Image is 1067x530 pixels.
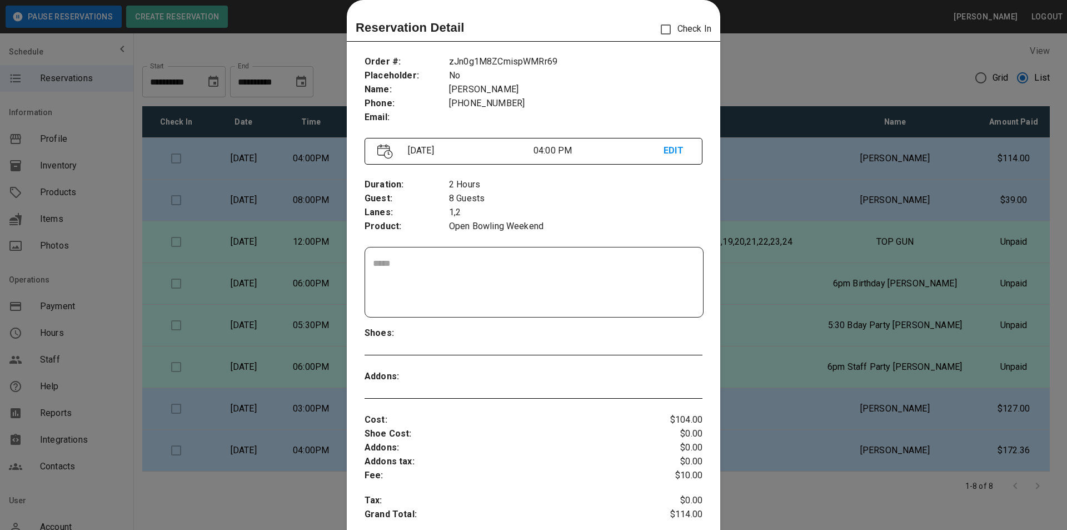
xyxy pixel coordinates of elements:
p: Placeholder : [365,69,449,83]
p: $10.00 [646,469,702,483]
p: No [449,69,702,83]
p: 2 Hours [449,178,702,192]
p: Lanes : [365,206,449,220]
p: Order # : [365,55,449,69]
p: Email : [365,111,449,125]
p: Phone : [365,97,449,111]
p: $0.00 [646,494,702,508]
p: Shoe Cost : [365,427,646,441]
p: Guest : [365,192,449,206]
p: Cost : [365,413,646,427]
p: Fee : [365,469,646,483]
p: Shoes : [365,326,449,340]
p: Grand Total : [365,508,646,524]
p: Open Bowling Weekend [449,220,702,234]
p: $0.00 [646,427,702,441]
p: 8 Guests [449,192,702,206]
p: Duration : [365,178,449,192]
p: $104.00 [646,413,702,427]
img: Vector [377,144,393,159]
p: $0.00 [646,455,702,469]
p: Name : [365,83,449,97]
p: 1,2 [449,206,702,220]
p: 04:00 PM [533,144,664,157]
p: zJn0g1M8ZCmispWMRr69 [449,55,702,69]
p: [PHONE_NUMBER] [449,97,702,111]
p: [DATE] [403,144,533,157]
p: Check In [654,18,711,41]
p: [PERSON_NAME] [449,83,702,97]
p: Product : [365,220,449,234]
p: Reservation Detail [356,18,465,37]
p: $114.00 [646,508,702,524]
p: Addons : [365,370,449,384]
p: Addons : [365,441,646,455]
p: EDIT [664,144,690,158]
p: $0.00 [646,441,702,455]
p: Tax : [365,494,646,508]
p: Addons tax : [365,455,646,469]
